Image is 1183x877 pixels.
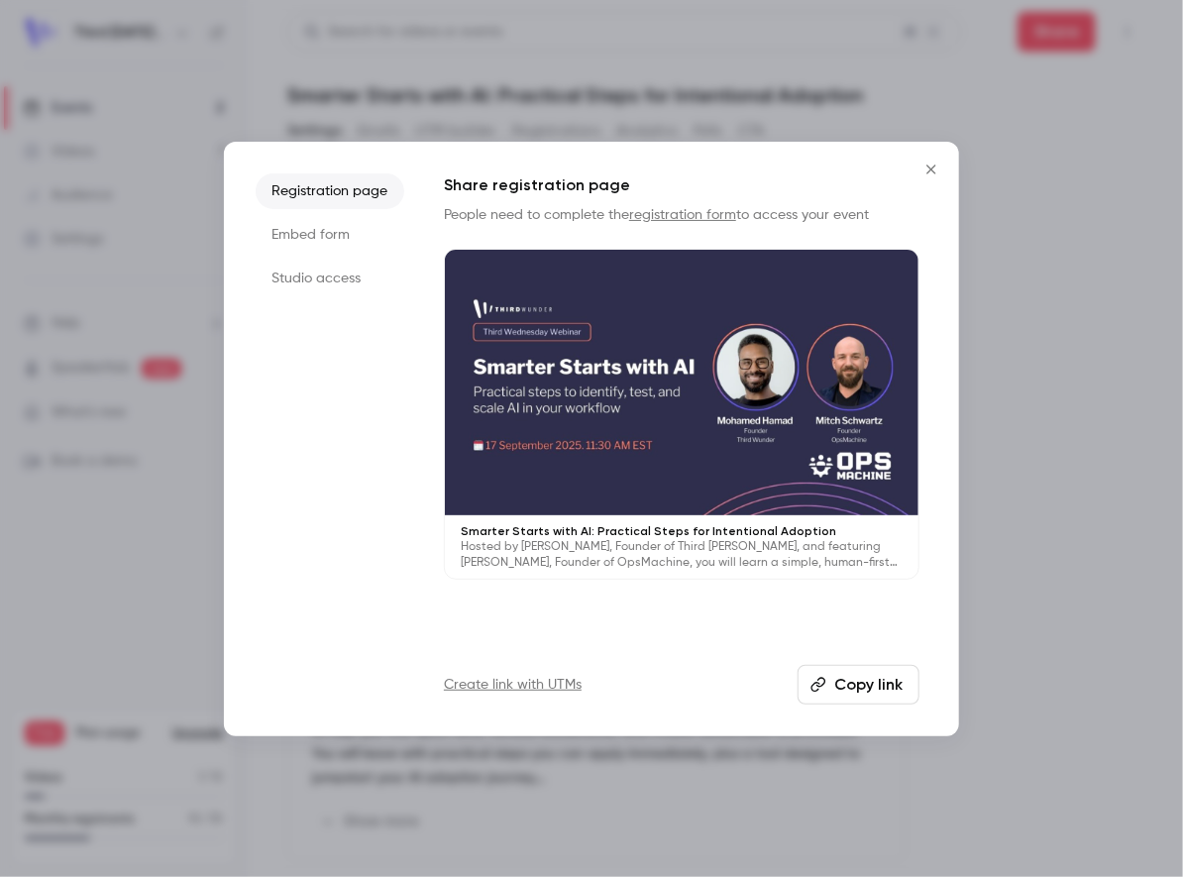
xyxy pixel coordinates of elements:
[444,173,919,197] h1: Share registration page
[629,208,736,222] a: registration form
[444,675,582,695] a: Create link with UTMs
[461,523,903,539] p: Smarter Starts with AI: Practical Steps for Intentional Adoption
[461,539,903,571] p: Hosted by [PERSON_NAME], Founder of Third [PERSON_NAME], and featuring [PERSON_NAME], Founder of ...
[798,665,919,705] button: Copy link
[256,217,404,253] li: Embed form
[256,173,404,209] li: Registration page
[444,205,919,225] p: People need to complete the to access your event
[256,261,404,296] li: Studio access
[912,150,951,189] button: Close
[444,249,919,581] a: Smarter Starts with AI: Practical Steps for Intentional AdoptionHosted by [PERSON_NAME], Founder ...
